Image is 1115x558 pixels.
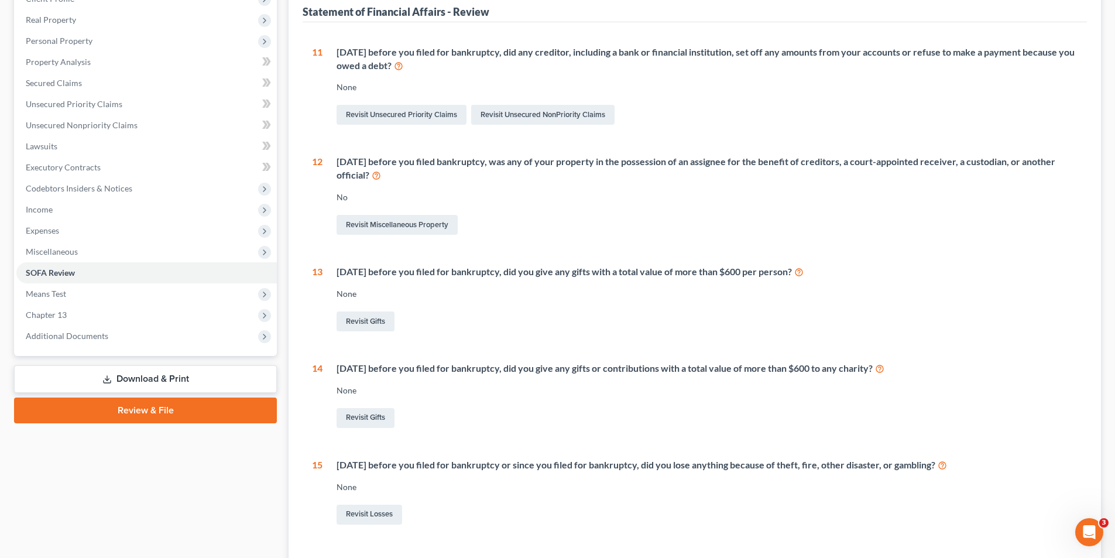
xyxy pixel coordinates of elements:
span: Executory Contracts [26,162,101,172]
a: Revisit Losses [337,505,402,525]
div: 12 [312,155,323,237]
a: Download & Print [14,365,277,393]
a: Lawsuits [16,136,277,157]
a: Revisit Miscellaneous Property [337,215,458,235]
span: Expenses [26,225,59,235]
div: None [337,481,1078,493]
iframe: Intercom live chat [1075,518,1103,546]
a: Unsecured Nonpriority Claims [16,115,277,136]
span: Miscellaneous [26,247,78,256]
a: Secured Claims [16,73,277,94]
span: Property Analysis [26,57,91,67]
span: Personal Property [26,36,92,46]
div: [DATE] before you filed for bankruptcy, did you give any gifts with a total value of more than $6... [337,265,1078,279]
div: [DATE] before you filed for bankruptcy, did any creditor, including a bank or financial instituti... [337,46,1078,73]
span: Means Test [26,289,66,299]
div: No [337,191,1078,203]
div: None [337,81,1078,93]
span: Secured Claims [26,78,82,88]
div: [DATE] before you filed for bankruptcy, did you give any gifts or contributions with a total valu... [337,362,1078,375]
div: [DATE] before you filed bankruptcy, was any of your property in the possession of an assignee for... [337,155,1078,182]
a: Property Analysis [16,52,277,73]
span: Lawsuits [26,141,57,151]
a: Revisit Gifts [337,408,394,428]
a: Unsecured Priority Claims [16,94,277,115]
span: Codebtors Insiders & Notices [26,183,132,193]
div: 14 [312,362,323,430]
span: Unsecured Priority Claims [26,99,122,109]
a: Executory Contracts [16,157,277,178]
span: 3 [1099,518,1109,528]
a: Revisit Gifts [337,311,394,331]
div: [DATE] before you filed for bankruptcy or since you filed for bankruptcy, did you lose anything b... [337,458,1078,472]
div: None [337,288,1078,300]
div: 13 [312,265,323,334]
a: SOFA Review [16,262,277,283]
span: Additional Documents [26,331,108,341]
span: Chapter 13 [26,310,67,320]
div: None [337,385,1078,396]
span: Income [26,204,53,214]
div: Statement of Financial Affairs - Review [303,5,489,19]
span: Unsecured Nonpriority Claims [26,120,138,130]
div: 11 [312,46,323,128]
span: Real Property [26,15,76,25]
a: Review & File [14,398,277,423]
a: Revisit Unsecured NonPriority Claims [471,105,615,125]
span: SOFA Review [26,268,75,278]
a: Revisit Unsecured Priority Claims [337,105,466,125]
div: 15 [312,458,323,527]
